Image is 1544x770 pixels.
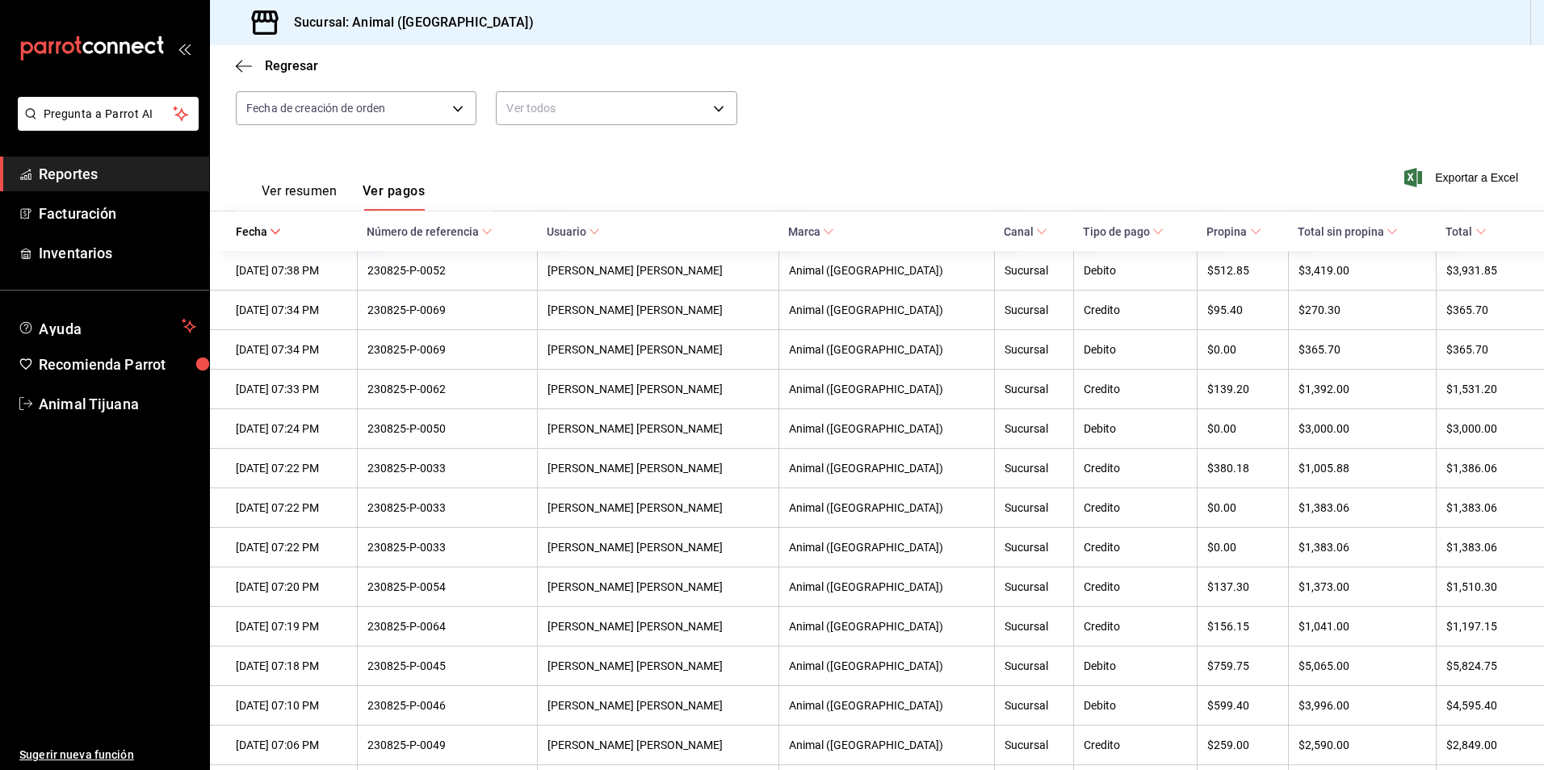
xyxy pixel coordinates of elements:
div: [PERSON_NAME] [PERSON_NAME] [548,739,769,751]
span: Pregunta a Parrot AI [44,106,174,123]
div: Ver todos [496,91,736,125]
button: open_drawer_menu [178,42,191,55]
div: Credito [1084,739,1188,751]
div: Credito [1084,303,1188,316]
div: $365.70 [1446,343,1518,356]
div: $599.40 [1207,699,1278,712]
div: Animal ([GEOGRAPHIC_DATA]) [789,739,984,751]
div: [DATE] 07:06 PM [236,739,347,751]
div: [PERSON_NAME] [PERSON_NAME] [548,303,769,316]
div: Debito [1084,343,1188,356]
div: $95.40 [1207,303,1278,316]
div: Animal ([GEOGRAPHIC_DATA]) [789,659,984,672]
div: Animal ([GEOGRAPHIC_DATA]) [789,264,984,277]
div: $5,065.00 [1299,659,1426,672]
div: Credito [1084,383,1188,395]
div: $1,383.06 [1446,541,1518,554]
div: Animal ([GEOGRAPHIC_DATA]) [789,699,984,712]
div: $1,041.00 [1299,620,1426,633]
div: [DATE] 07:18 PM [236,659,347,672]
span: Número de referencia [367,225,493,238]
div: $2,590.00 [1299,739,1426,751]
span: Usuario [547,225,600,238]
h3: Sucursal: Animal ([GEOGRAPHIC_DATA]) [281,13,534,32]
span: Ayuda [39,316,175,336]
span: Facturación [39,203,196,224]
div: $1,386.06 [1446,462,1518,475]
div: Debito [1084,659,1188,672]
div: Animal ([GEOGRAPHIC_DATA]) [789,501,984,514]
div: Sucursal [1005,501,1064,514]
span: Marca [788,225,834,238]
div: Debito [1084,699,1188,712]
div: 230825-P-0033 [367,501,527,514]
button: Regresar [236,58,318,73]
div: 230825-P-0069 [367,303,527,316]
button: Pregunta a Parrot AI [18,97,199,131]
div: $1,383.06 [1299,541,1426,554]
div: [DATE] 07:33 PM [236,383,347,395]
div: Debito [1084,264,1188,277]
span: Fecha de creación de orden [246,100,385,116]
div: 230825-P-0054 [367,580,527,593]
div: $1,383.06 [1299,501,1426,514]
div: [DATE] 07:24 PM [236,422,347,435]
div: $259.00 [1207,739,1278,751]
div: Animal ([GEOGRAPHIC_DATA]) [789,541,984,554]
div: [DATE] 07:34 PM [236,303,347,316]
div: [DATE] 07:22 PM [236,501,347,514]
div: $3,419.00 [1299,264,1426,277]
div: $1,510.30 [1446,580,1518,593]
div: 230825-P-0046 [367,699,527,712]
div: Animal ([GEOGRAPHIC_DATA]) [789,383,984,395]
div: [PERSON_NAME] [PERSON_NAME] [548,264,769,277]
div: $380.18 [1207,462,1278,475]
div: [PERSON_NAME] [PERSON_NAME] [548,580,769,593]
div: [DATE] 07:22 PM [236,541,347,554]
div: $0.00 [1207,501,1278,514]
div: $1,383.06 [1446,501,1518,514]
div: [DATE] 07:34 PM [236,343,347,356]
div: $512.85 [1207,264,1278,277]
div: Credito [1084,580,1188,593]
span: Reportes [39,163,196,185]
span: Inventarios [39,242,196,264]
span: Exportar a Excel [1408,168,1518,187]
div: navigation tabs [262,183,425,211]
span: Regresar [265,58,318,73]
div: $365.70 [1446,303,1518,316]
div: $2,849.00 [1446,739,1518,751]
div: Sucursal [1005,699,1064,712]
div: Sucursal [1005,620,1064,633]
div: [PERSON_NAME] [PERSON_NAME] [548,383,769,395]
div: [PERSON_NAME] [PERSON_NAME] [548,422,769,435]
div: Sucursal [1005,739,1064,751]
div: $139.20 [1207,383,1278,395]
button: Ver resumen [262,183,337,211]
div: $0.00 [1207,422,1278,435]
div: Sucursal [1005,383,1064,395]
div: 230825-P-0069 [367,343,527,356]
div: $3,996.00 [1299,699,1426,712]
div: Animal ([GEOGRAPHIC_DATA]) [789,620,984,633]
div: 230825-P-0052 [367,264,527,277]
div: Credito [1084,501,1188,514]
div: Animal ([GEOGRAPHIC_DATA]) [789,580,984,593]
div: $270.30 [1299,303,1426,316]
div: [PERSON_NAME] [PERSON_NAME] [548,699,769,712]
div: Sucursal [1005,303,1064,316]
div: $137.30 [1207,580,1278,593]
div: Animal ([GEOGRAPHIC_DATA]) [789,422,984,435]
div: $1,197.15 [1446,620,1518,633]
div: Animal ([GEOGRAPHIC_DATA]) [789,462,984,475]
span: Fecha [236,225,281,238]
div: [DATE] 07:38 PM [236,264,347,277]
div: [DATE] 07:20 PM [236,580,347,593]
div: $156.15 [1207,620,1278,633]
div: Sucursal [1005,580,1064,593]
div: Sucursal [1005,541,1064,554]
div: Animal ([GEOGRAPHIC_DATA]) [789,343,984,356]
div: Animal ([GEOGRAPHIC_DATA]) [789,303,984,316]
span: Animal Tijuana [39,393,196,415]
div: [PERSON_NAME] [PERSON_NAME] [548,541,769,554]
